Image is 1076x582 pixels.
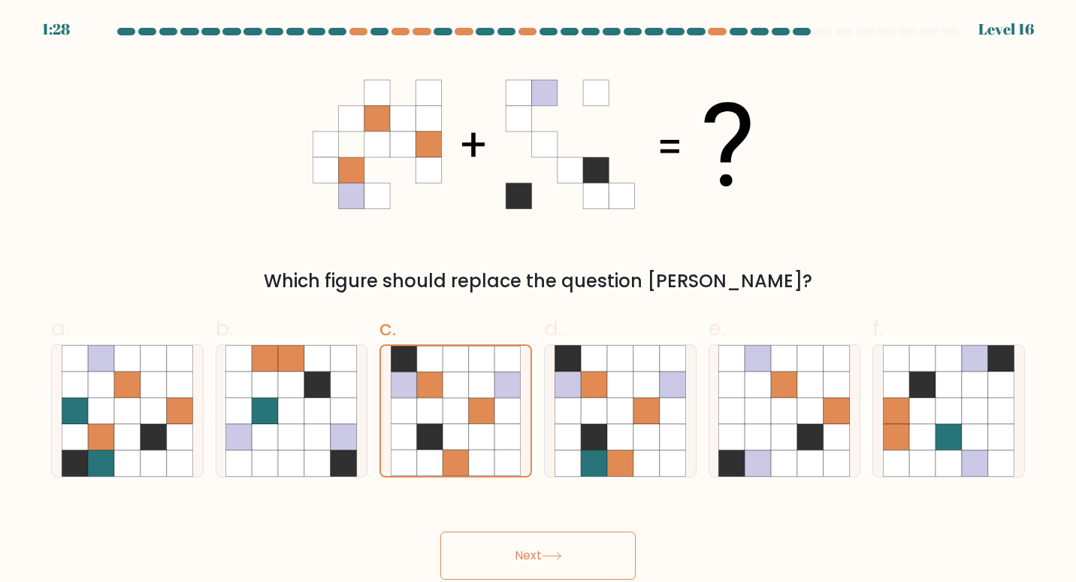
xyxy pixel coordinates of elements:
span: f. [872,314,883,343]
span: e. [709,314,725,343]
span: a. [51,314,69,343]
span: d. [544,314,562,343]
span: b. [216,314,234,343]
div: Which figure should replace the question [PERSON_NAME]? [60,268,1016,295]
div: 1:28 [42,18,70,41]
div: Level 16 [978,18,1034,41]
button: Next [440,532,636,580]
span: c. [379,314,396,343]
